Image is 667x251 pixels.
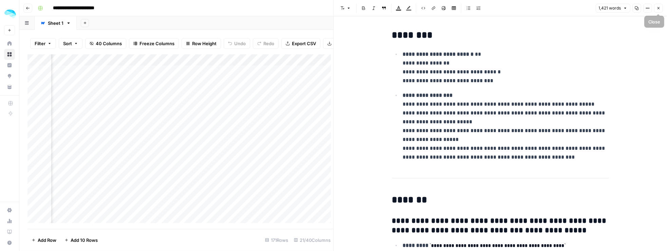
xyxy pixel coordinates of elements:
img: ColdiQ Logo [4,8,16,20]
span: Redo [263,40,274,47]
button: Undo [224,38,250,49]
span: Add 10 Rows [71,237,98,244]
a: Learning Hub [4,227,15,237]
a: Home [4,38,15,49]
div: 171 Rows [262,235,291,246]
button: Export CSV [281,38,320,49]
a: Browse [4,49,15,60]
button: Filter [30,38,56,49]
button: Sort [59,38,82,49]
span: Export CSV [292,40,316,47]
a: Insights [4,60,15,71]
a: Opportunities [4,71,15,82]
button: 1,421 words [596,4,630,13]
button: Add 10 Rows [60,235,102,246]
button: 40 Columns [85,38,126,49]
button: Freeze Columns [129,38,179,49]
span: Add Row [38,237,56,244]
button: Workspace: ColdiQ [4,5,15,22]
span: Sort [63,40,72,47]
span: 40 Columns [96,40,122,47]
a: Settings [4,205,15,216]
span: Row Height [192,40,217,47]
div: 21/40 Columns [291,235,334,246]
button: Add Row [27,235,60,246]
span: Filter [35,40,45,47]
button: Help + Support [4,237,15,248]
span: 1,421 words [599,5,621,11]
button: Redo [253,38,279,49]
button: Row Height [182,38,221,49]
div: Sheet 1 [48,20,63,26]
a: Usage [4,216,15,227]
span: Freeze Columns [140,40,174,47]
a: Sheet 1 [35,16,77,30]
a: Your Data [4,82,15,92]
span: Undo [234,40,246,47]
